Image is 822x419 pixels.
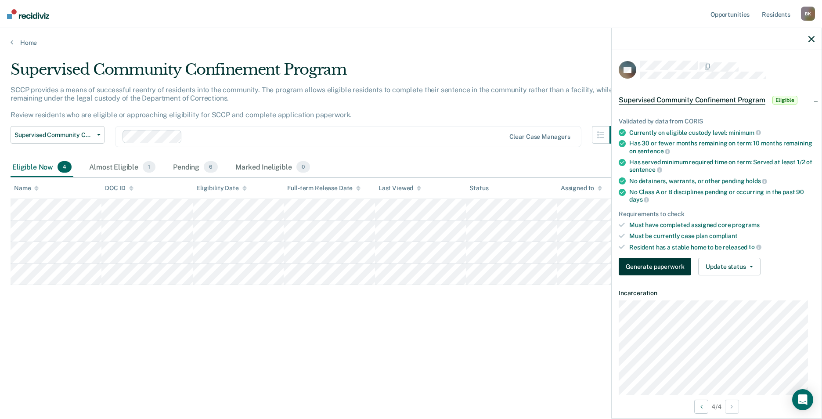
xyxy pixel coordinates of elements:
[629,159,815,173] div: Has served minimum required time on term: Served at least 1/2 of
[638,148,671,155] span: sentence
[749,243,761,250] span: to
[11,39,811,47] a: Home
[629,243,815,251] div: Resident has a stable home to be released
[629,232,815,240] div: Must be currently case plan
[772,96,797,105] span: Eligible
[619,118,815,125] div: Validated by data from CORIS
[629,188,815,203] div: No Class A or B disciplines pending or occurring in the past 90
[234,158,312,177] div: Marked Ineligible
[196,184,247,192] div: Eligibility Date
[629,221,815,229] div: Must have completed assigned core
[619,258,691,275] button: Generate paperwork
[7,9,49,19] img: Recidiviz
[14,184,39,192] div: Name
[469,184,488,192] div: Status
[612,395,822,418] div: 4 / 4
[11,158,73,177] div: Eligible Now
[746,177,767,184] span: holds
[801,7,815,21] div: B K
[725,400,739,414] button: Next Opportunity
[698,258,760,275] button: Update status
[105,184,133,192] div: DOC ID
[11,61,627,86] div: Supervised Community Confinement Program
[11,86,613,119] p: SCCP provides a means of successful reentry of residents into the community. The program allows e...
[143,161,155,173] span: 1
[296,161,310,173] span: 0
[629,177,815,185] div: No detainers, warrants, or other pending
[204,161,218,173] span: 6
[709,232,738,239] span: compliant
[171,158,220,177] div: Pending
[287,184,361,192] div: Full-term Release Date
[619,96,765,105] span: Supervised Community Confinement Program
[629,196,649,203] span: days
[58,161,72,173] span: 4
[619,289,815,297] dt: Incarceration
[612,86,822,114] div: Supervised Community Confinement ProgramEligible
[629,166,662,173] span: sentence
[87,158,157,177] div: Almost Eligible
[792,389,813,410] div: Open Intercom Messenger
[629,129,815,137] div: Currently on eligible custody level:
[732,221,760,228] span: programs
[14,131,94,139] span: Supervised Community Confinement Program
[728,129,761,136] span: minimum
[509,133,570,141] div: Clear case managers
[379,184,421,192] div: Last Viewed
[629,140,815,155] div: Has 30 or fewer months remaining on term: 10 months remaining on
[561,184,602,192] div: Assigned to
[694,400,708,414] button: Previous Opportunity
[619,210,815,218] div: Requirements to check
[619,258,695,275] a: Navigate to form link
